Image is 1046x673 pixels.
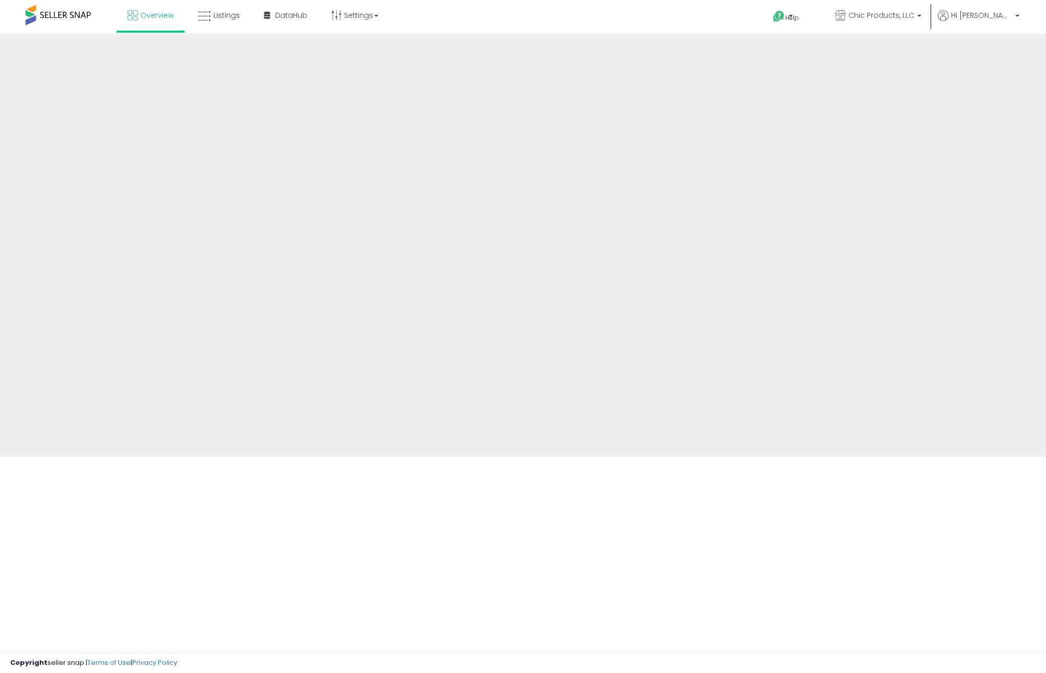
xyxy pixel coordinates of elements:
[140,10,174,20] span: Overview
[938,10,1019,33] a: Hi [PERSON_NAME]
[275,10,307,20] span: DataHub
[772,10,785,23] i: Get Help
[951,10,1012,20] span: Hi [PERSON_NAME]
[785,13,799,22] span: Help
[213,10,240,20] span: Listings
[848,10,914,20] span: Chic Products, LLC
[765,3,819,33] a: Help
